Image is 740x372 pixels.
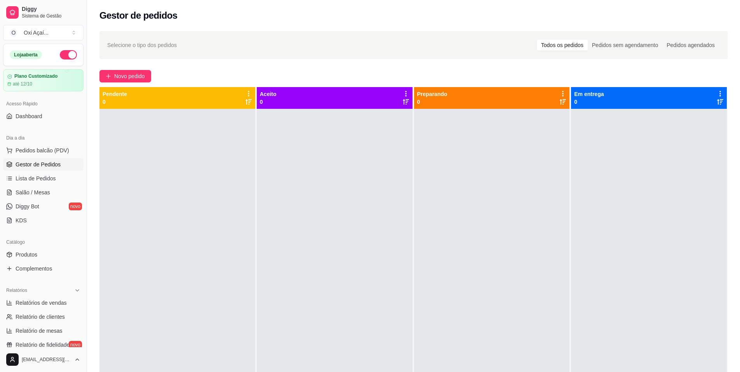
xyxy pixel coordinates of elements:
[16,112,42,120] span: Dashboard
[662,40,719,51] div: Pedidos agendados
[3,25,84,40] button: Select a team
[16,161,61,168] span: Gestor de Pedidos
[16,175,56,182] span: Lista de Pedidos
[13,81,32,87] article: até 12/10
[3,132,84,144] div: Dia a dia
[106,73,111,79] span: plus
[3,172,84,185] a: Lista de Pedidos
[3,236,84,248] div: Catálogo
[16,327,63,335] span: Relatório de mesas
[3,98,84,110] div: Acesso Rápido
[10,51,42,59] div: Loja aberta
[22,13,80,19] span: Sistema de Gestão
[16,203,39,210] span: Diggy Bot
[22,6,80,13] span: Diggy
[16,251,37,258] span: Produtos
[60,50,77,59] button: Alterar Status
[14,73,57,79] article: Plano Customizado
[3,110,84,122] a: Dashboard
[3,339,84,351] a: Relatório de fidelidadenovo
[3,297,84,309] a: Relatórios de vendas
[3,248,84,261] a: Produtos
[3,158,84,171] a: Gestor de Pedidos
[10,29,17,37] span: O
[114,72,145,80] span: Novo pedido
[103,98,127,106] p: 0
[417,98,447,106] p: 0
[22,356,71,363] span: [EMAIL_ADDRESS][DOMAIN_NAME]
[3,200,84,213] a: Diggy Botnovo
[107,41,177,49] span: Selecione o tipo dos pedidos
[574,90,604,98] p: Em entrega
[417,90,447,98] p: Preparando
[99,70,151,82] button: Novo pedido
[16,265,52,272] span: Complementos
[6,287,27,293] span: Relatórios
[16,189,50,196] span: Salão / Mesas
[103,90,127,98] p: Pendente
[3,262,84,275] a: Complementos
[24,29,49,37] div: Oxi Açaí ...
[16,299,67,307] span: Relatórios de vendas
[260,90,277,98] p: Aceito
[3,69,84,91] a: Plano Customizadoaté 12/10
[16,313,65,321] span: Relatório de clientes
[3,144,84,157] button: Pedidos balcão (PDV)
[16,217,27,224] span: KDS
[16,147,69,154] span: Pedidos balcão (PDV)
[16,341,70,349] span: Relatório de fidelidade
[260,98,277,106] p: 0
[3,350,84,369] button: [EMAIL_ADDRESS][DOMAIN_NAME]
[3,214,84,227] a: KDS
[574,98,604,106] p: 0
[588,40,662,51] div: Pedidos sem agendamento
[537,40,588,51] div: Todos os pedidos
[3,186,84,199] a: Salão / Mesas
[99,9,178,22] h2: Gestor de pedidos
[3,325,84,337] a: Relatório de mesas
[3,3,84,22] a: DiggySistema de Gestão
[3,311,84,323] a: Relatório de clientes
